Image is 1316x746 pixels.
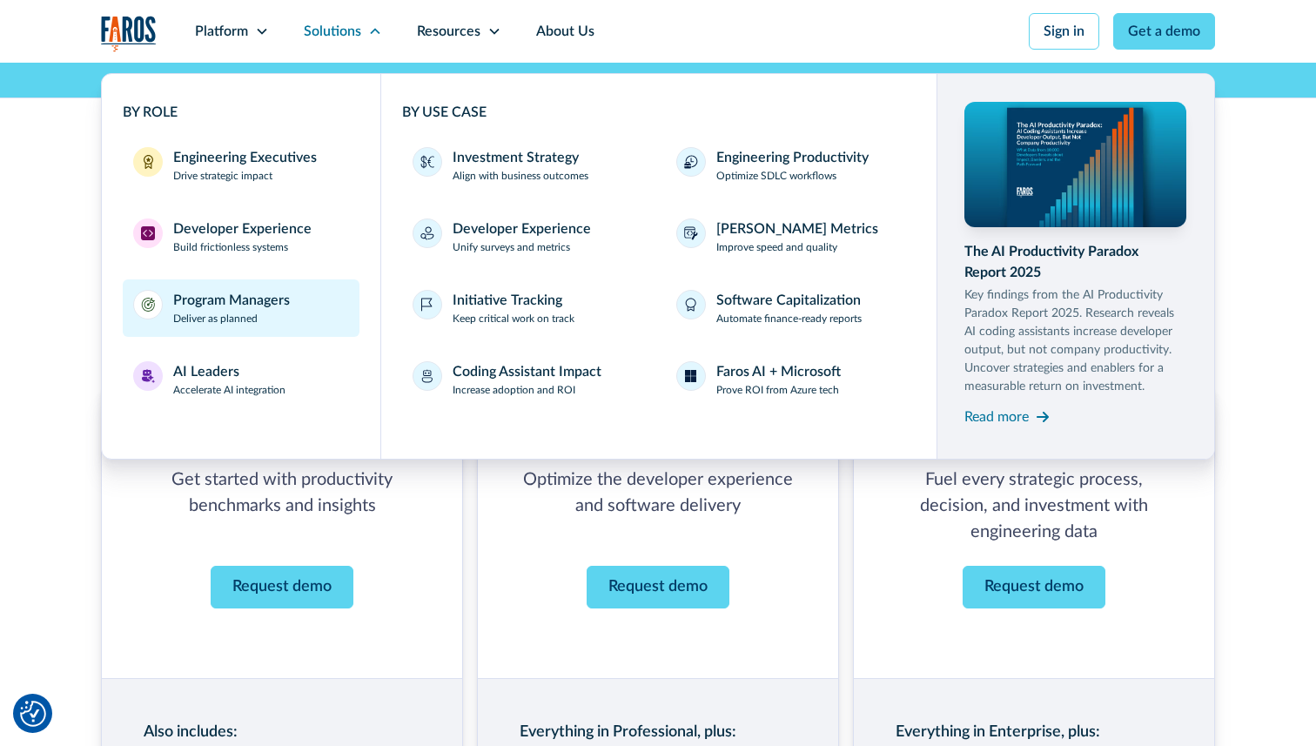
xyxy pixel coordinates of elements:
[173,361,239,382] div: AI Leaders
[453,361,601,382] div: Coding Assistant Impact
[716,311,862,326] p: Automate finance-ready reports
[453,382,575,398] p: Increase adoption and ROI
[666,351,916,408] a: Faros AI + MicrosoftProve ROI from Azure tech
[964,241,1187,283] div: The AI Productivity Paradox Report 2025
[520,721,736,744] h3: Everything in Professional, plus:
[453,290,562,311] div: Initiative Tracking
[211,566,353,608] a: Contact Modal
[101,16,157,51] img: Logo of the analytics and reporting company Faros.
[666,279,916,337] a: Software CapitalizationAutomate finance-ready reports
[144,467,420,545] p: Get started with productivity benchmarks and insights ‍
[402,137,652,194] a: Investment StrategyAlign with business outcomes
[964,102,1187,431] a: The AI Productivity Paradox Report 2025Key findings from the AI Productivity Paradox Report 2025....
[666,137,916,194] a: Engineering ProductivityOptimize SDLC workflows
[123,102,359,123] div: BY ROLE
[716,290,861,311] div: Software Capitalization
[716,239,837,255] p: Improve speed and quality
[141,155,155,169] img: Engineering Executives
[716,168,836,184] p: Optimize SDLC workflows
[896,721,1100,744] h3: Everything in Enterprise, plus:
[173,168,272,184] p: Drive strategic impact
[453,168,588,184] p: Align with business outcomes
[101,16,157,51] a: home
[587,566,729,608] a: Contact Modal
[141,226,155,240] img: Developer Experience
[520,467,796,545] p: Optimize the developer experience and software delivery ‍
[123,137,359,194] a: Engineering ExecutivesEngineering ExecutivesDrive strategic impact
[963,566,1105,608] a: Contact Modal
[453,147,579,168] div: Investment Strategy
[123,351,359,408] a: AI LeadersAI LeadersAccelerate AI integration
[964,407,1029,427] div: Read more
[402,102,916,123] div: BY USE CASE
[141,298,155,312] img: Program Managers
[141,369,155,383] img: AI Leaders
[716,218,878,239] div: [PERSON_NAME] Metrics
[417,21,480,42] div: Resources
[1029,13,1099,50] a: Sign in
[173,218,312,239] div: Developer Experience
[964,286,1187,396] p: Key findings from the AI Productivity Paradox Report 2025. Research reveals AI coding assistants ...
[101,63,1215,460] nav: Solutions
[453,218,591,239] div: Developer Experience
[195,21,248,42] div: Platform
[173,290,290,311] div: Program Managers
[453,311,574,326] p: Keep critical work on track
[173,147,317,168] div: Engineering Executives
[402,208,652,265] a: Developer ExperienceUnify surveys and metrics
[1113,13,1215,50] a: Get a demo
[173,239,288,255] p: Build frictionless systems
[453,239,570,255] p: Unify surveys and metrics
[173,382,285,398] p: Accelerate AI integration
[123,208,359,265] a: Developer ExperienceDeveloper ExperienceBuild frictionless systems
[716,147,869,168] div: Engineering Productivity
[896,467,1172,545] p: Fuel every strategic process, decision, and investment with engineering data
[173,311,258,326] p: Deliver as planned
[402,351,652,408] a: Coding Assistant ImpactIncrease adoption and ROI
[144,721,238,744] h3: Also includes:
[123,279,359,337] a: Program ManagersProgram ManagersDeliver as planned
[304,21,361,42] div: Solutions
[716,382,839,398] p: Prove ROI from Azure tech
[20,701,46,727] img: Revisit consent button
[402,279,652,337] a: Initiative TrackingKeep critical work on track
[716,361,841,382] div: Faros AI + Microsoft
[20,701,46,727] button: Cookie Settings
[666,208,916,265] a: [PERSON_NAME] MetricsImprove speed and quality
